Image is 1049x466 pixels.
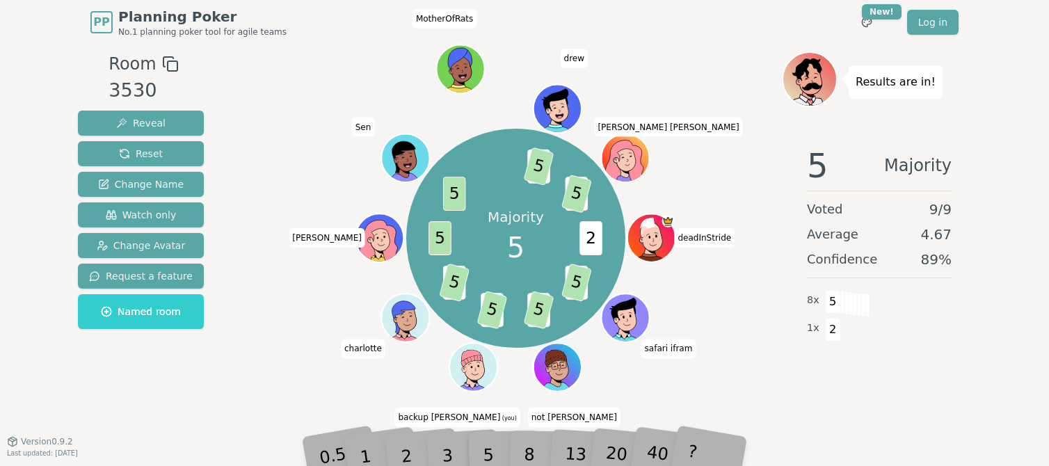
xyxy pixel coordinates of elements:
button: Click to change your avatar [451,345,497,390]
a: Log in [907,10,959,35]
span: 5 [429,221,452,255]
span: 2 [580,221,603,255]
button: Named room [78,294,204,329]
button: Request a feature [78,264,204,289]
span: 5 [524,291,554,330]
p: Results are in! [856,72,936,92]
span: deadInStride is the host [662,216,674,227]
button: Version0.9.2 [7,436,73,447]
p: Majority [488,207,544,227]
a: PPPlanning PokerNo.1 planning poker tool for agile teams [90,7,287,38]
button: Watch only [78,202,204,227]
span: Voted [807,200,843,219]
span: 8 x [807,293,819,308]
span: 89 % [921,250,952,269]
span: Click to change your name [289,228,365,248]
span: Click to change your name [413,9,477,29]
span: Reveal [116,116,166,130]
span: 5 [807,149,828,182]
span: Watch only [106,208,177,222]
span: Last updated: [DATE] [7,449,78,457]
button: Reveal [78,111,204,136]
span: Majority [884,149,952,182]
span: Click to change your name [561,49,588,68]
button: Change Avatar [78,233,204,258]
span: Click to change your name [341,339,385,359]
span: Confidence [807,250,877,269]
span: PP [93,14,109,31]
span: 5 [443,177,466,211]
div: New! [862,4,902,19]
span: 9 / 9 [929,200,952,219]
span: Room [109,51,156,77]
span: Click to change your name [352,118,375,137]
span: 2 [825,318,841,342]
span: Click to change your name [528,408,620,427]
span: Change Name [98,177,184,191]
span: Reset [119,147,163,161]
div: 3530 [109,77,178,105]
span: 1 x [807,321,819,336]
span: Click to change your name [594,118,742,137]
span: 5 [524,147,554,186]
button: Change Name [78,172,204,197]
span: 5 [561,175,592,214]
span: No.1 planning poker tool for agile teams [118,26,287,38]
span: 5 [507,227,524,268]
span: Change Avatar [97,239,186,252]
span: Named room [101,305,181,319]
button: Reset [78,141,204,166]
span: 5 [561,263,592,302]
button: New! [854,10,879,35]
span: 5 [440,263,470,302]
span: 5 [477,291,508,330]
span: Version 0.9.2 [21,436,73,447]
span: Planning Poker [118,7,287,26]
span: Average [807,225,858,244]
span: Click to change your name [674,228,735,248]
span: 4.67 [920,225,952,244]
span: 5 [825,290,841,314]
span: Click to change your name [641,339,696,359]
span: Request a feature [89,269,193,283]
span: Click to change your name [394,408,520,427]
